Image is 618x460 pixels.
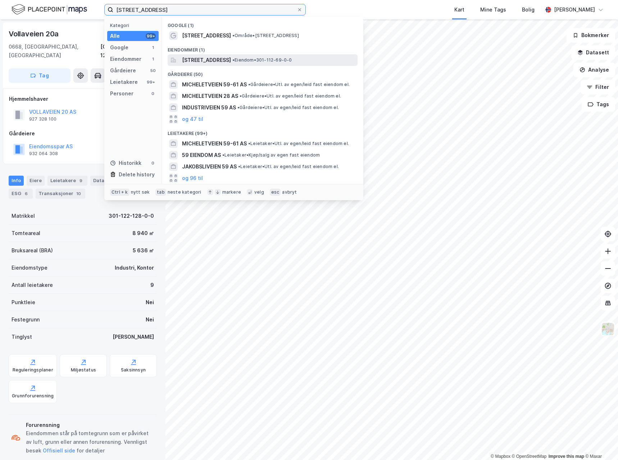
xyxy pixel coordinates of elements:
[240,93,341,99] span: Gårdeiere • Utl. av egen/leid fast eiendom el.
[146,298,154,307] div: Nei
[182,115,203,123] button: og 47 til
[29,116,56,122] div: 927 328 100
[26,421,154,429] div: Forurensning
[554,5,595,14] div: [PERSON_NAME]
[77,177,85,184] div: 9
[182,139,247,148] span: MICHELETVEIEN 59-61 AS
[168,189,201,195] div: neste kategori
[182,31,231,40] span: [STREET_ADDRESS]
[146,79,156,85] div: 99+
[182,151,221,159] span: 59 EIENDOM AS
[182,162,237,171] span: JAKOBSLIVEIEN 59 AS
[90,176,126,186] div: Datasett
[222,152,224,158] span: •
[581,80,615,94] button: Filter
[282,189,297,195] div: avbryt
[150,160,156,166] div: 0
[567,28,615,42] button: Bokmerker
[9,129,156,138] div: Gårdeiere
[237,105,240,110] span: •
[133,246,154,255] div: 5 636 ㎡
[12,229,40,238] div: Tomteareal
[110,55,141,63] div: Eiendommer
[150,68,156,73] div: 50
[150,45,156,50] div: 1
[232,57,235,63] span: •
[146,315,154,324] div: Nei
[75,190,82,197] div: 10
[582,425,618,460] iframe: Chat Widget
[109,212,154,220] div: 301-122-128-0-0
[110,89,133,98] div: Personer
[110,32,120,40] div: Alle
[155,189,166,196] div: tab
[131,189,150,195] div: nytt søk
[162,17,363,30] div: Google (1)
[601,322,615,336] img: Z
[240,93,242,99] span: •
[254,189,264,195] div: velg
[582,97,615,112] button: Tags
[113,4,297,15] input: Søk på adresse, matrikkel, gårdeiere, leietakere eller personer
[12,246,53,255] div: Bruksareal (BRA)
[9,176,24,186] div: Info
[162,66,363,79] div: Gårdeiere (50)
[573,63,615,77] button: Analyse
[115,263,154,272] div: Industri, Kontor
[36,189,85,199] div: Transaksjoner
[232,33,235,38] span: •
[248,141,349,146] span: Leietaker • Utl. av egen/leid fast eiendom el.
[110,23,159,28] div: Kategori
[9,42,100,60] div: 0668, [GEOGRAPHIC_DATA], [GEOGRAPHIC_DATA]
[182,103,236,112] span: INDUSTRIVEIEN 59 AS
[9,28,60,40] div: Vollaveien 20a
[12,393,54,399] div: Grunnforurensning
[71,367,96,373] div: Miljøstatus
[12,298,35,307] div: Punktleie
[100,42,157,60] div: [GEOGRAPHIC_DATA], 122/128
[110,78,138,86] div: Leietakere
[121,367,146,373] div: Saksinnsyn
[110,159,141,167] div: Historikk
[522,5,535,14] div: Bolig
[571,45,615,60] button: Datasett
[12,212,35,220] div: Matrikkel
[150,91,156,96] div: 0
[110,66,136,75] div: Gårdeiere
[132,229,154,238] div: 8 940 ㎡
[182,92,238,100] span: MICHELETVEIEN 28 AS
[110,189,129,196] div: Ctrl + k
[110,43,128,52] div: Google
[454,5,464,14] div: Kart
[9,189,33,199] div: ESG
[232,33,299,39] span: Område • [STREET_ADDRESS]
[146,33,156,39] div: 99+
[491,454,510,459] a: Mapbox
[248,141,250,146] span: •
[238,164,240,169] span: •
[9,95,156,103] div: Hjemmelshaver
[150,56,156,62] div: 1
[182,174,203,182] button: og 96 til
[222,189,241,195] div: markere
[12,315,40,324] div: Festegrunn
[12,263,47,272] div: Eiendomstype
[182,56,231,64] span: [STREET_ADDRESS]
[512,454,547,459] a: OpenStreetMap
[47,176,87,186] div: Leietakere
[222,152,320,158] span: Leietaker • Kjøp/salg av egen fast eiendom
[13,367,53,373] div: Reguleringsplaner
[549,454,584,459] a: Improve this map
[232,57,292,63] span: Eiendom • 301-112-69-0-0
[162,125,363,138] div: Leietakere (99+)
[113,333,154,341] div: [PERSON_NAME]
[248,82,350,87] span: Gårdeiere • Utl. av egen/leid fast eiendom el.
[27,176,45,186] div: Eiere
[162,41,363,54] div: Eiendommer (1)
[238,164,339,170] span: Leietaker • Utl. av egen/leid fast eiendom el.
[150,281,154,289] div: 9
[12,281,53,289] div: Antall leietakere
[26,429,154,455] div: Eiendommen står på tomtegrunn som er påvirket av luft, grunn eller annen forurensning. Vennligst ...
[119,170,155,179] div: Delete history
